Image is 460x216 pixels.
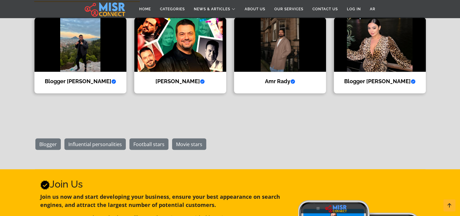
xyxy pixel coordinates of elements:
svg: Verified account [411,79,416,84]
a: Amr Rady Amr Rady [230,17,330,94]
a: About Us [240,3,270,15]
h2: Join Us [40,178,291,190]
a: AR [365,3,380,15]
svg: Verified account [111,79,116,84]
a: Our Services [270,3,308,15]
a: Blogger Nour Tarek Blogger [PERSON_NAME] [330,17,430,94]
svg: Verified account [290,79,295,84]
a: Football stars [129,138,168,150]
h4: Amr Rady [239,78,321,84]
a: Influential personalities [64,138,126,150]
img: Amr Rady [234,17,326,72]
a: Murad Makram [PERSON_NAME] [130,17,230,94]
a: Contact Us [308,3,342,15]
a: Home [135,3,155,15]
a: Blogger [35,138,61,150]
a: Categories [155,3,189,15]
img: Blogger Nour Tarek [334,17,426,72]
h4: [PERSON_NAME] [139,78,222,84]
p: Join us now and start developing your business, ensure your best appearance on search engines, an... [40,192,291,209]
span: News & Articles [194,6,230,12]
img: Murad Makram [134,17,226,72]
img: Blogger Ali Ghozlan [34,17,126,72]
a: Blogger Ali Ghozlan Blogger [PERSON_NAME] [31,17,130,94]
h4: Blogger [PERSON_NAME] [39,78,122,84]
svg: Verified account [200,79,205,84]
a: Log in [342,3,365,15]
a: News & Articles [189,3,240,15]
h4: Blogger [PERSON_NAME] [338,78,421,84]
svg: Verified account [40,180,50,190]
a: Movie stars [172,138,206,150]
img: main.misr_connect [85,2,125,17]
